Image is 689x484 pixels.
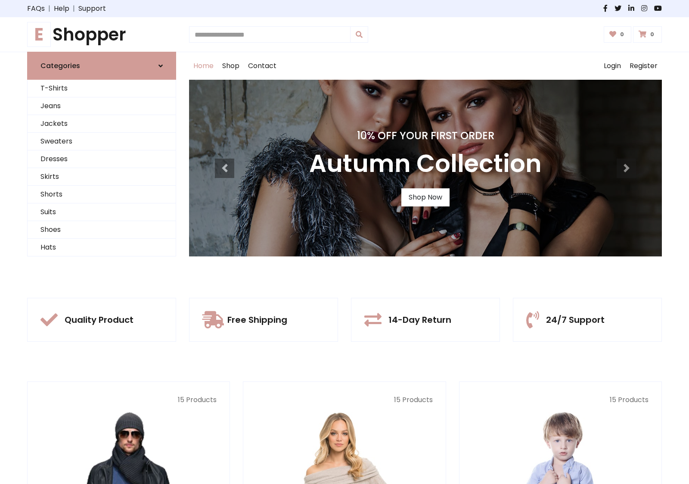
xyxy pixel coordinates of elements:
a: Shoes [28,221,176,239]
a: Login [599,52,625,80]
p: 15 Products [256,395,432,405]
h4: 10% Off Your First Order [309,130,542,142]
a: Register [625,52,662,80]
a: Skirts [28,168,176,186]
p: 15 Products [472,395,649,405]
h3: Autumn Collection [309,149,542,178]
a: Support [78,3,106,14]
span: | [69,3,78,14]
a: Jackets [28,115,176,133]
a: FAQs [27,3,45,14]
h5: Free Shipping [227,315,287,325]
span: E [27,22,51,47]
span: 0 [648,31,656,38]
a: Sweaters [28,133,176,150]
h5: 24/7 Support [546,315,605,325]
span: | [45,3,54,14]
a: Shop [218,52,244,80]
a: Shop Now [401,188,450,206]
a: 0 [604,26,632,43]
a: EShopper [27,24,176,45]
h5: 14-Day Return [388,315,451,325]
a: Contact [244,52,281,80]
a: T-Shirts [28,80,176,97]
a: Shorts [28,186,176,203]
a: Categories [27,52,176,80]
p: 15 Products [40,395,217,405]
span: 0 [618,31,626,38]
a: Hats [28,239,176,256]
a: 0 [633,26,662,43]
a: Home [189,52,218,80]
a: Dresses [28,150,176,168]
a: Help [54,3,69,14]
a: Jeans [28,97,176,115]
h1: Shopper [27,24,176,45]
a: Suits [28,203,176,221]
h6: Categories [40,62,80,70]
h5: Quality Product [65,315,133,325]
